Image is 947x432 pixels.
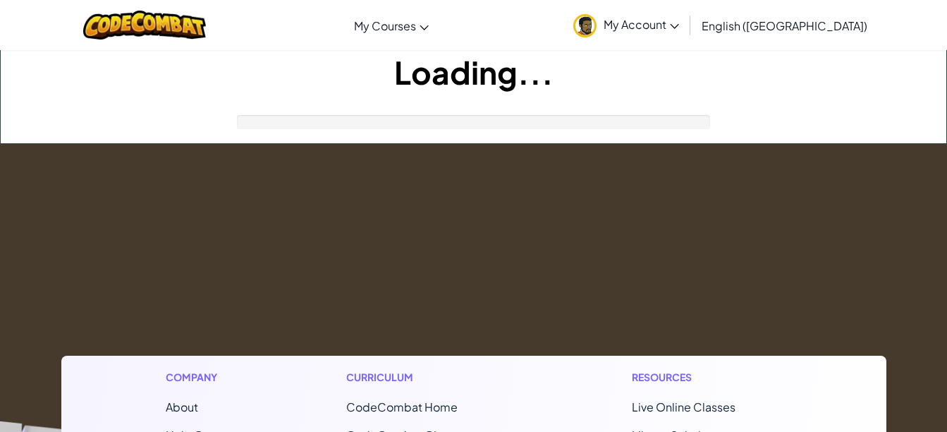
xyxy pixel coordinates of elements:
[346,400,458,414] span: CodeCombat Home
[632,400,735,414] a: Live Online Classes
[354,18,416,33] span: My Courses
[83,11,207,40] img: CodeCombat logo
[632,370,782,385] h1: Resources
[702,18,867,33] span: English ([GEOGRAPHIC_DATA])
[1,50,946,94] h1: Loading...
[166,400,198,414] a: About
[604,17,679,32] span: My Account
[566,3,686,47] a: My Account
[695,6,874,44] a: English ([GEOGRAPHIC_DATA])
[346,370,517,385] h1: Curriculum
[166,370,231,385] h1: Company
[573,14,597,37] img: avatar
[347,6,436,44] a: My Courses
